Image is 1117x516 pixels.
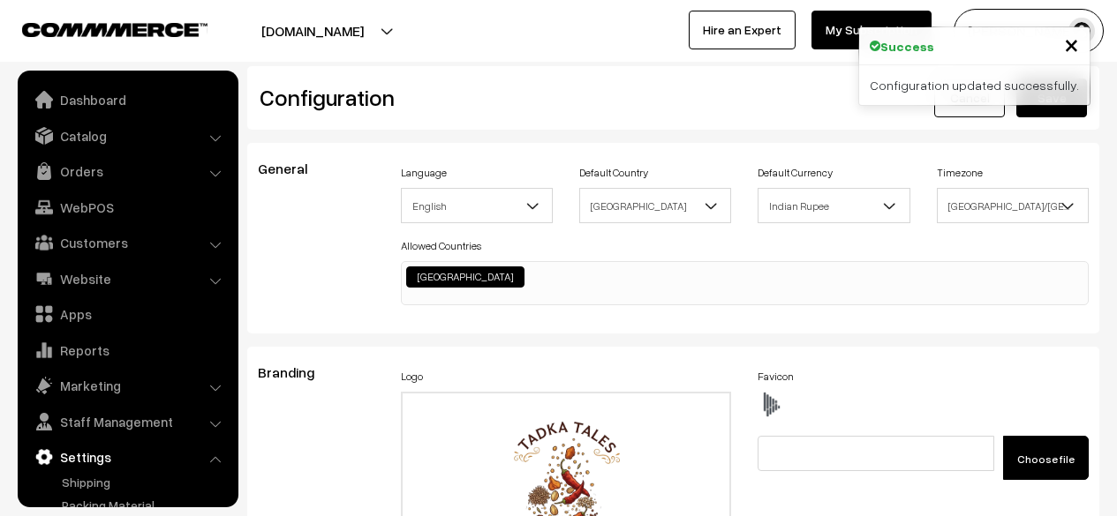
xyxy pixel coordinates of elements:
a: Dashboard [22,84,232,116]
button: [PERSON_NAME] [954,9,1104,53]
a: COMMMERCE [22,18,177,39]
span: Branding [258,363,336,381]
span: Asia/Kolkata [937,188,1089,223]
a: Website [22,263,232,295]
button: Close [1064,31,1079,57]
span: Indian Rupee [759,191,909,221]
span: English [402,191,552,221]
a: Settings [22,441,232,473]
span: India [579,188,731,223]
a: Apps [22,298,232,330]
span: × [1064,27,1079,60]
label: Language [401,165,447,181]
div: Configuration updated successfully. [859,65,1090,105]
label: Default Currency [758,165,833,181]
img: favicon.ico [758,392,784,418]
a: Orders [22,155,232,187]
a: Hire an Expert [689,11,796,49]
label: Timezone [937,165,983,181]
img: user [1068,18,1095,44]
a: Catalog [22,120,232,152]
a: Customers [22,227,232,258]
li: India [406,266,525,288]
label: Logo [401,369,423,385]
strong: Success [880,37,934,56]
span: English [401,188,553,223]
a: WebPOS [22,191,232,223]
img: COMMMERCE [22,23,208,36]
label: Default Country [579,165,648,181]
label: Favicon [758,369,794,385]
a: Reports [22,334,232,366]
span: Choose file [1017,452,1075,466]
button: [DOMAIN_NAME] [200,9,426,53]
label: Allowed Countries [401,238,481,254]
span: Asia/Kolkata [938,191,1088,221]
a: My Subscription [811,11,932,49]
span: Indian Rupee [758,188,909,223]
a: Marketing [22,370,232,401]
a: Shipping [57,473,232,491]
a: Staff Management [22,406,232,437]
span: General [258,160,328,177]
h2: Configuration [260,84,660,111]
a: Packing Material [57,496,232,514]
span: India [580,191,730,221]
